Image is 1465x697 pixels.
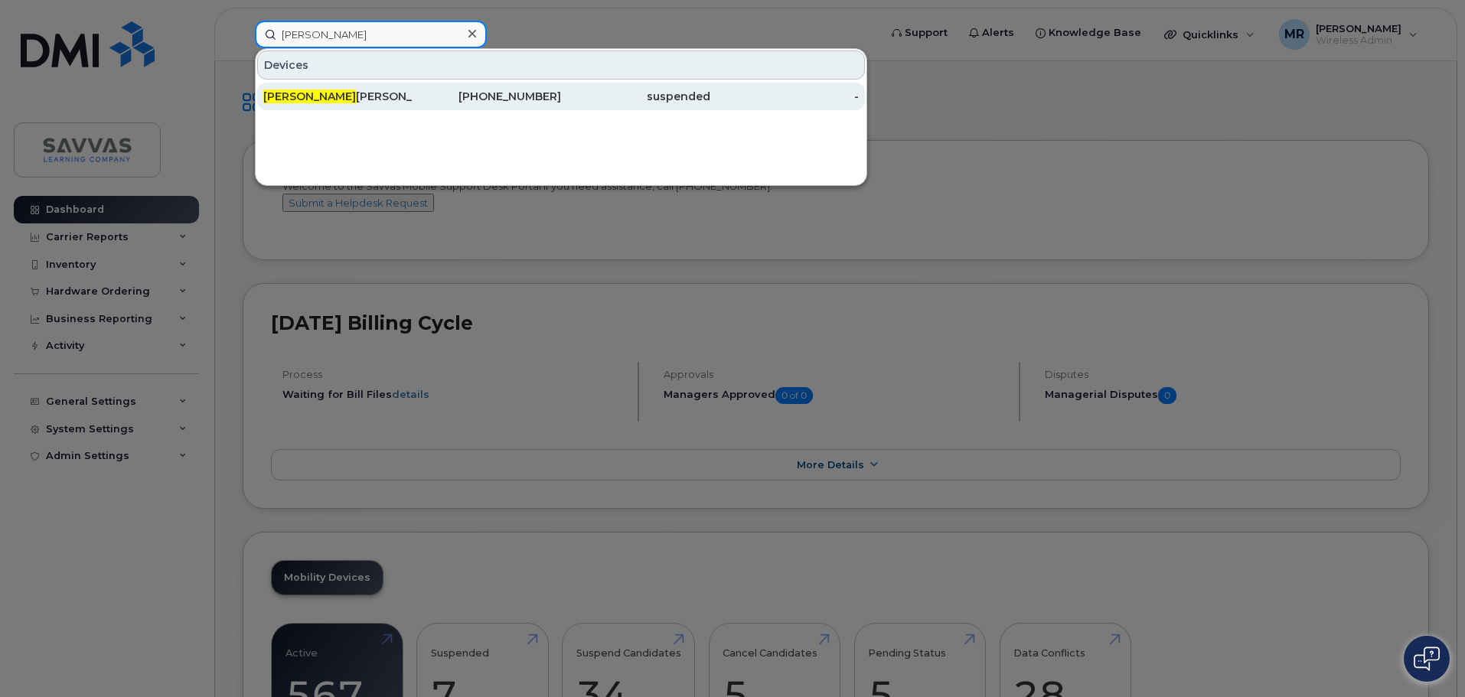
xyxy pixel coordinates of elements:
[413,89,562,104] div: [PHONE_NUMBER]
[710,89,860,104] div: -
[263,90,356,103] span: [PERSON_NAME]
[257,50,865,80] div: Devices
[257,83,865,110] a: [PERSON_NAME][PERSON_NAME][PHONE_NUMBER]suspended-
[1414,647,1440,671] img: Open chat
[561,89,710,104] div: suspended
[263,89,413,104] div: [PERSON_NAME]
